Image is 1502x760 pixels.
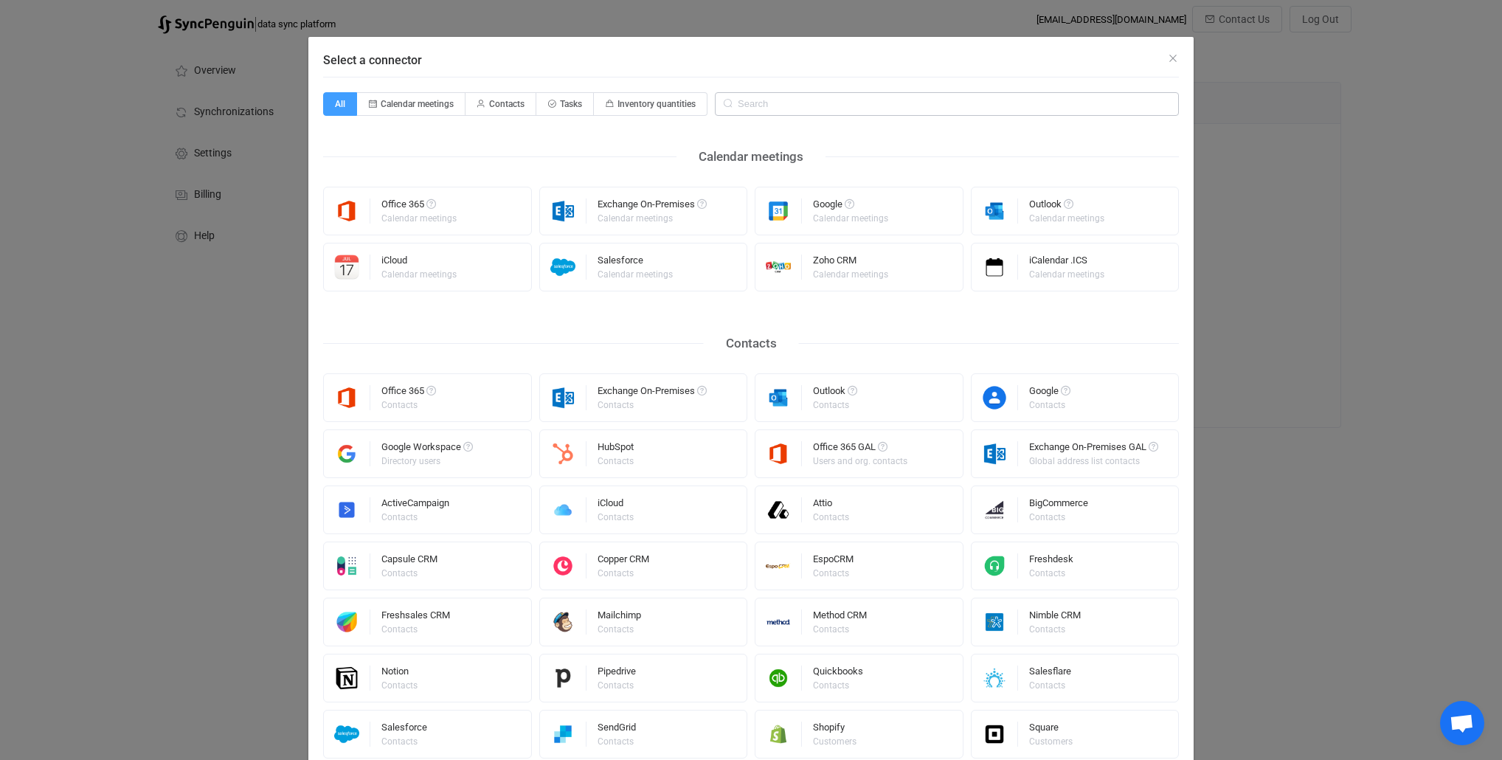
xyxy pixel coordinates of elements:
img: salesforce.png [540,255,586,280]
div: Contacts [1029,625,1079,634]
div: Contacts [1029,513,1086,522]
div: Google Workspace [381,442,473,457]
div: Contacts [1029,681,1069,690]
div: Contacts [598,513,634,522]
div: Contacts [381,737,425,746]
div: Contacts [381,625,448,634]
div: Attio [813,498,851,513]
div: Exchange On-Premises [598,386,707,401]
div: Users and org. contacts [813,457,907,466]
div: Office 365 GAL [813,442,910,457]
img: outlook.png [755,385,802,410]
div: Contacts [598,737,634,746]
button: Close [1167,52,1179,66]
div: Contacts [1029,569,1071,578]
div: Office 365 [381,386,436,401]
div: ActiveCampaign [381,498,449,513]
div: Contacts [598,569,647,578]
img: freshdesk.png [972,553,1018,578]
div: Calendar meetings [813,214,888,223]
div: Calendar meetings [598,214,705,223]
span: Select a connector [323,53,422,67]
img: square.png [972,722,1018,747]
div: HubSpot [598,442,636,457]
img: exchange.png [540,385,586,410]
div: Contacts [381,681,418,690]
img: zoho-crm.png [755,255,802,280]
img: microsoft365.png [324,198,370,224]
div: Copper CRM [598,554,649,569]
div: Contacts [381,569,435,578]
div: Contacts [1029,401,1068,410]
img: mailchimp.png [540,609,586,635]
div: Contacts [813,625,865,634]
div: Customers [813,737,856,746]
div: Calendar meetings [1029,270,1104,279]
img: pipedrive.png [540,666,586,691]
div: iCalendar .ICS [1029,255,1107,270]
div: Shopify [813,722,859,737]
img: shopify.png [755,722,802,747]
div: Quickbooks [813,666,863,681]
div: Customers [1029,737,1073,746]
img: quickbooks.png [755,666,802,691]
img: notion.png [324,666,370,691]
div: Contacts [813,401,855,410]
img: google.png [755,198,802,224]
div: Method CRM [813,610,867,625]
div: Exchange On-Premises [598,199,707,214]
div: Pipedrive [598,666,636,681]
div: Zoho CRM [813,255,890,270]
div: Salesforce [381,722,427,737]
div: Contacts [704,332,799,355]
img: icalendar.png [972,255,1018,280]
img: sendgrid.png [540,722,586,747]
div: Calendar meetings [813,270,888,279]
div: SendGrid [598,722,636,737]
div: Outlook [1029,199,1107,214]
div: Open chat [1440,701,1484,745]
img: exchange.png [972,441,1018,466]
div: Directory users [381,457,471,466]
div: Calendar meetings [1029,214,1104,223]
img: freshworks.png [324,609,370,635]
div: Mailchimp [598,610,641,625]
div: Calendar meetings [381,214,457,223]
img: espo-crm.png [755,553,802,578]
img: activecampaign.png [324,497,370,522]
div: Notion [381,666,420,681]
div: Calendar meetings [381,270,457,279]
img: copper.png [540,553,586,578]
div: Global address list contacts [1029,457,1156,466]
div: Square [1029,722,1075,737]
img: salesflare.png [972,666,1018,691]
div: Capsule CRM [381,554,437,569]
div: Contacts [813,513,849,522]
div: Outlook [813,386,857,401]
img: methodcrm.png [755,609,802,635]
img: salesforce.png [324,722,370,747]
div: Nimble CRM [1029,610,1081,625]
img: attio.png [755,497,802,522]
div: Office 365 [381,199,459,214]
div: Freshdesk [1029,554,1073,569]
div: Contacts [813,569,851,578]
div: Calendar meetings [676,145,826,168]
img: google-workspace.png [324,441,370,466]
img: outlook.png [972,198,1018,224]
div: Contacts [598,681,634,690]
img: microsoft365.png [755,441,802,466]
div: Google [813,199,890,214]
div: EspoCRM [813,554,854,569]
div: Google [1029,386,1070,401]
div: Contacts [598,457,634,466]
img: microsoft365.png [324,385,370,410]
div: Contacts [381,513,447,522]
div: Exchange On-Premises GAL [1029,442,1158,457]
div: Freshsales CRM [381,610,450,625]
div: Contacts [598,625,639,634]
div: iCloud [381,255,459,270]
div: Salesforce [598,255,675,270]
img: exchange.png [540,198,586,224]
div: BigCommerce [1029,498,1088,513]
